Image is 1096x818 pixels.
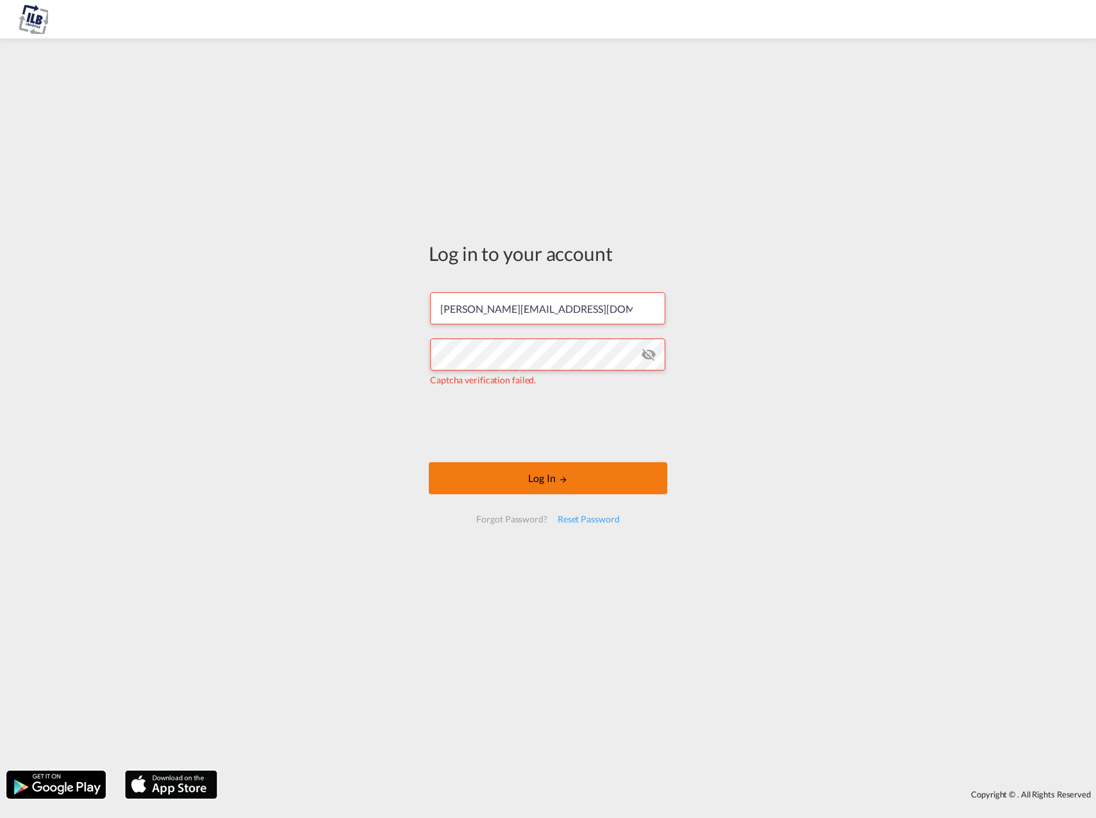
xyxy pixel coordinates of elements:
[641,347,656,362] md-icon: icon-eye-off
[430,292,665,324] input: Enter email/phone number
[552,508,625,531] div: Reset Password
[5,769,107,800] img: google.png
[451,399,645,449] iframe: reCAPTCHA
[224,783,1096,805] div: Copyright © . All Rights Reserved
[471,508,552,531] div: Forgot Password?
[19,5,48,34] img: 625ebc90a5f611efb2de8361e036ac32.png
[429,240,667,267] div: Log in to your account
[429,462,667,494] button: LOGIN
[430,374,536,385] span: Captcha verification failed.
[124,769,219,800] img: apple.png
